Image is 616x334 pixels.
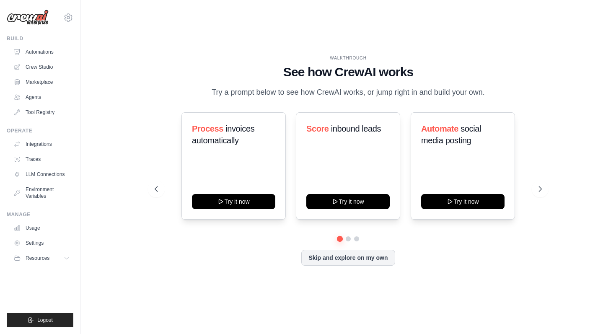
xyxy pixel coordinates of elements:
[7,35,73,42] div: Build
[155,55,541,61] div: WALKTHROUGH
[155,65,541,80] h1: See how CrewAI works
[301,250,395,266] button: Skip and explore on my own
[10,60,73,74] a: Crew Studio
[331,124,381,133] span: inbound leads
[10,153,73,166] a: Traces
[306,124,329,133] span: Score
[421,124,458,133] span: Automate
[10,168,73,181] a: LLM Connections
[207,86,489,98] p: Try a prompt below to see how CrewAI works, or jump right in and build your own.
[7,127,73,134] div: Operate
[10,45,73,59] a: Automations
[7,313,73,327] button: Logout
[26,255,49,262] span: Resources
[10,91,73,104] a: Agents
[7,10,49,26] img: Logo
[7,211,73,218] div: Manage
[192,124,223,133] span: Process
[192,194,275,209] button: Try it now
[10,75,73,89] a: Marketplace
[192,124,254,145] span: invoices automatically
[10,137,73,151] a: Integrations
[10,106,73,119] a: Tool Registry
[10,221,73,235] a: Usage
[421,124,481,145] span: social media posting
[37,317,53,324] span: Logout
[10,183,73,203] a: Environment Variables
[10,251,73,265] button: Resources
[306,194,390,209] button: Try it now
[421,194,505,209] button: Try it now
[10,236,73,250] a: Settings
